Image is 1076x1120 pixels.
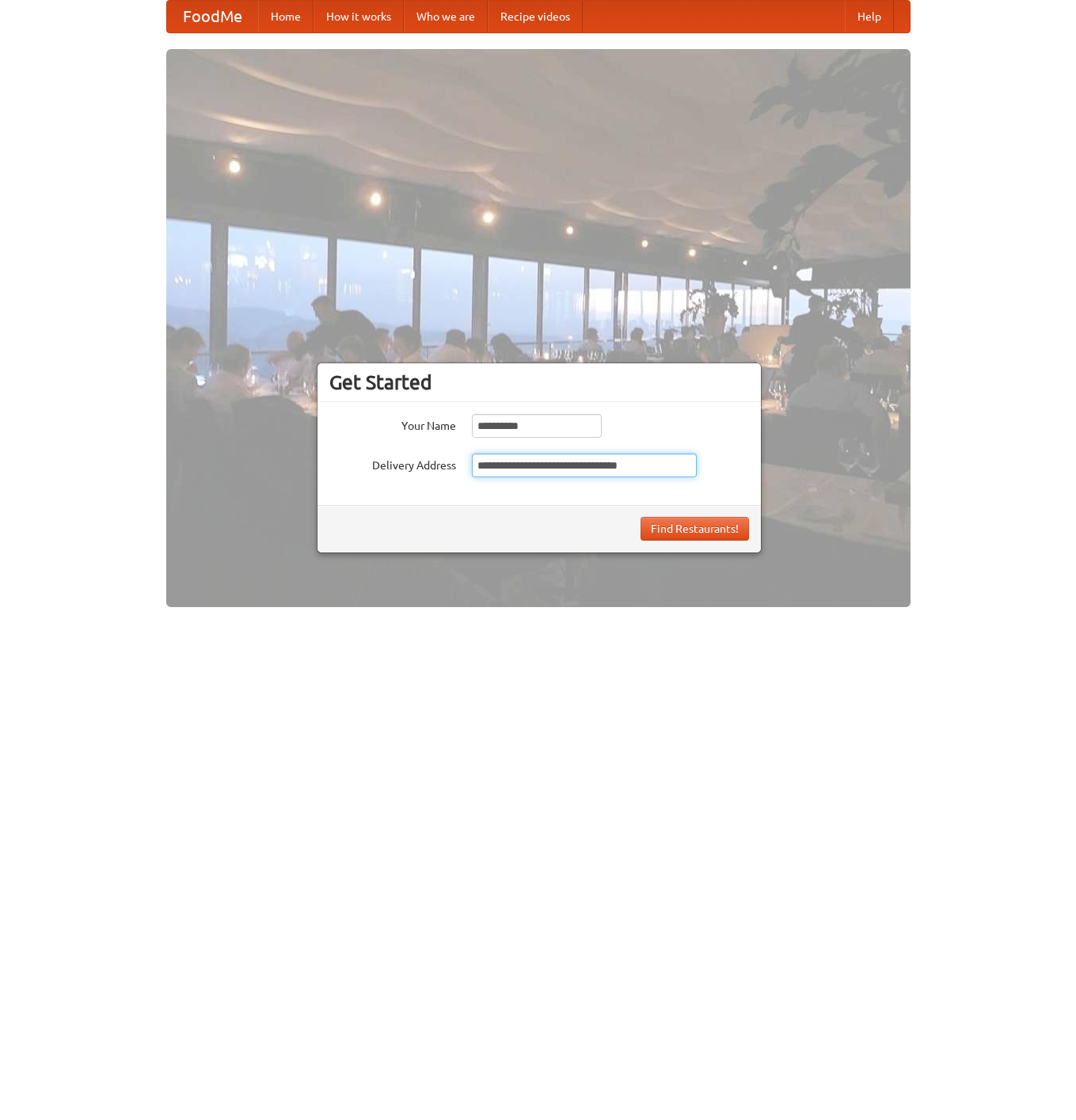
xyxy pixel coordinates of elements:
a: Home [258,1,314,32]
label: Your Name [329,414,456,434]
a: FoodMe [167,1,258,32]
a: Recipe videos [488,1,583,32]
a: Help [845,1,894,32]
button: Find Restaurants! [641,517,749,541]
a: Who we are [404,1,488,32]
a: How it works [314,1,404,32]
label: Delivery Address [329,454,456,473]
h3: Get Started [329,370,749,394]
